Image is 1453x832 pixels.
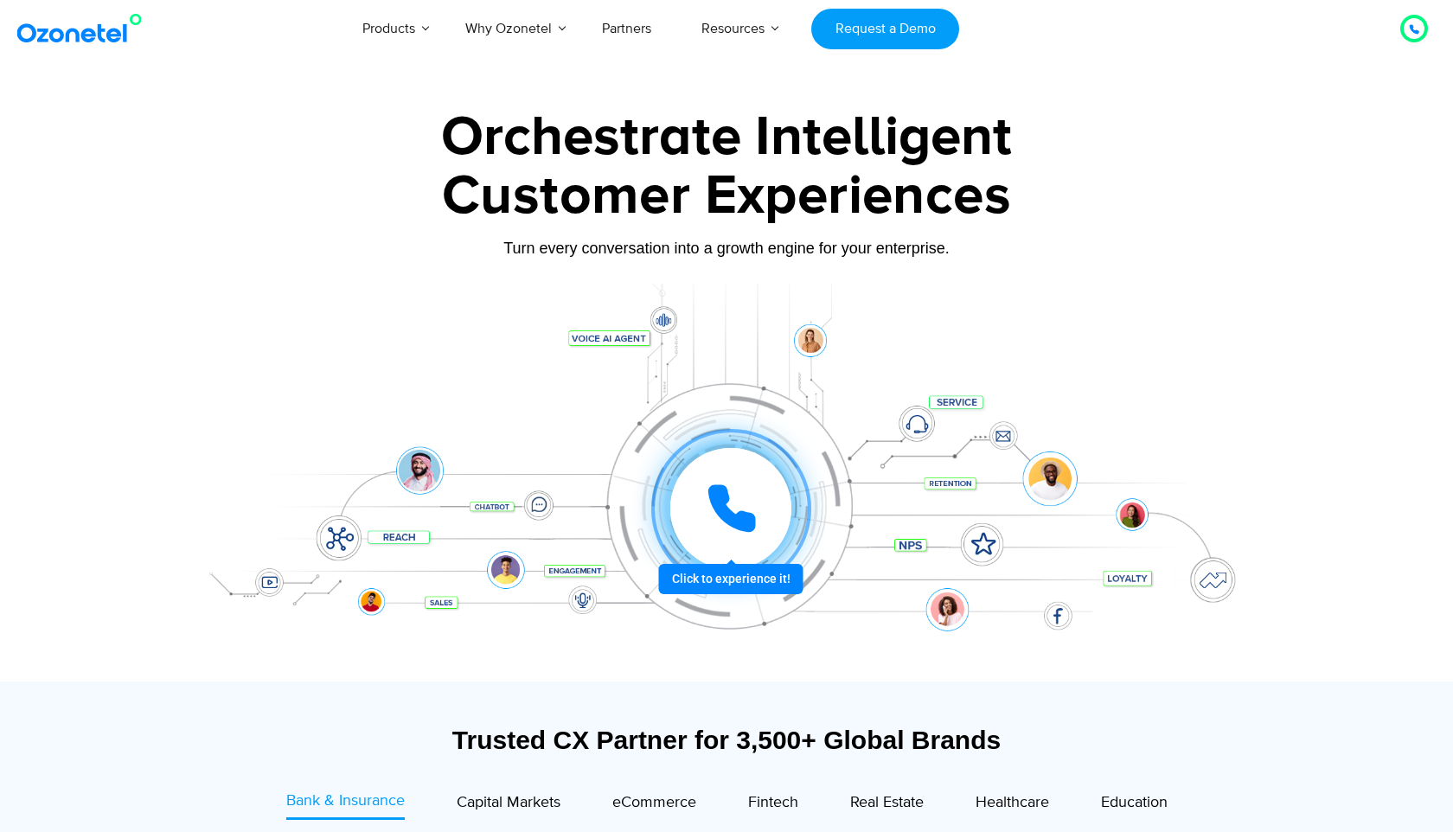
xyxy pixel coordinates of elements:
[457,790,560,820] a: Capital Markets
[186,155,1267,238] div: Customer Experiences
[195,725,1258,755] div: Trusted CX Partner for 3,500+ Global Brands
[612,790,696,820] a: eCommerce
[1101,790,1168,820] a: Education
[186,110,1267,165] div: Orchestrate Intelligent
[976,790,1049,820] a: Healthcare
[976,793,1049,812] span: Healthcare
[748,790,798,820] a: Fintech
[286,790,405,820] a: Bank & Insurance
[612,793,696,812] span: eCommerce
[286,791,405,810] span: Bank & Insurance
[850,790,924,820] a: Real Estate
[1101,793,1168,812] span: Education
[811,9,959,49] a: Request a Demo
[186,239,1267,258] div: Turn every conversation into a growth engine for your enterprise.
[457,793,560,812] span: Capital Markets
[748,793,798,812] span: Fintech
[850,793,924,812] span: Real Estate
